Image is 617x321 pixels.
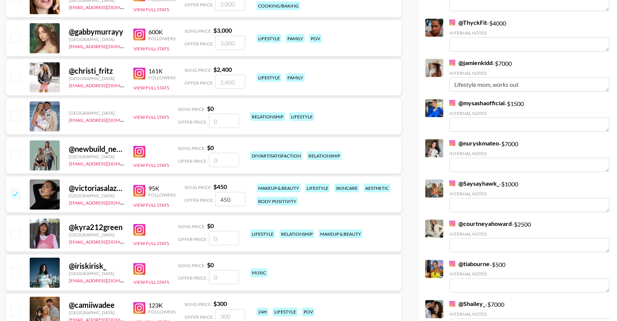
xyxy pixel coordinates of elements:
span: Song Price: [178,145,206,151]
div: aesthetic [364,184,390,192]
img: Instagram [449,140,455,146]
div: relationship [250,112,285,121]
span: Song Price: [184,28,212,34]
button: View Full Stats [133,85,169,91]
div: [GEOGRAPHIC_DATA] [69,36,124,42]
span: Song Price: [178,224,206,229]
a: [EMAIL_ADDRESS][DOMAIN_NAME] [69,198,144,206]
div: lifestyle [257,34,281,43]
strong: $ 3,000 [213,27,232,34]
img: Instagram [449,221,455,227]
img: Instagram [133,68,145,80]
div: [GEOGRAPHIC_DATA] [69,193,124,198]
img: Instagram [449,100,455,106]
a: @mysashaofficial [449,99,505,107]
div: [GEOGRAPHIC_DATA] [69,232,124,238]
strong: $ 450 [213,183,227,190]
a: [EMAIL_ADDRESS][DOMAIN_NAME] [69,277,144,284]
img: Instagram [133,224,145,236]
textarea: Lifestyle mom, works out [449,77,609,92]
a: [EMAIL_ADDRESS][DOMAIN_NAME] [69,42,144,49]
div: Internal Notes: [449,111,609,116]
div: [GEOGRAPHIC_DATA] [69,76,124,81]
strong: $ 0 [207,105,214,112]
div: [GEOGRAPHIC_DATA] [69,154,124,159]
div: 161K [148,67,175,75]
div: diy/art/satisfaction [250,151,302,160]
button: View Full Stats [133,241,169,246]
a: @jamienkidd [449,59,493,67]
input: 3,000 [215,36,245,50]
div: family [286,34,305,43]
div: lifestyle [250,230,275,238]
div: 123K [148,302,175,309]
input: 450 [215,192,245,206]
div: lifestyle [289,112,314,121]
img: Instagram [133,29,145,41]
div: [GEOGRAPHIC_DATA] [69,110,124,116]
strong: $ 0 [207,144,214,151]
div: 95K [148,185,175,192]
a: @tiabourne [449,260,490,268]
div: Followers [148,192,175,198]
span: Offer Price: [184,315,214,320]
div: family [286,73,305,82]
a: [EMAIL_ADDRESS][DOMAIN_NAME] [69,3,144,10]
div: Internal Notes: [449,271,609,277]
div: relationship [280,230,314,238]
div: makeup & beauty [257,184,301,192]
img: Instagram [449,261,455,267]
div: - $ 7000 [449,59,609,92]
div: - $ 2500 [449,220,609,253]
div: - $ 4000 [449,19,609,51]
input: 0 [209,114,239,128]
div: pov [309,34,322,43]
span: Offer Price: [178,276,207,281]
div: music [250,269,268,277]
div: - $ 500 [449,260,609,293]
div: Internal Notes: [449,30,609,36]
input: 0 [209,153,239,167]
input: 0 [209,270,239,285]
button: View Full Stats [133,114,169,120]
div: lifestyle [273,308,298,316]
img: Instagram [133,302,145,314]
a: [EMAIL_ADDRESS][DOMAIN_NAME] [69,159,144,167]
div: cooking/baking [257,2,300,10]
a: @nuryskmateo [449,139,499,147]
span: Offer Price: [178,119,207,125]
div: makeup & beauty [319,230,363,238]
div: relationship [307,151,342,160]
img: Instagram [449,20,455,26]
strong: $ 0 [207,222,214,229]
div: 600K [148,28,175,36]
div: Internal Notes: [449,70,609,76]
span: Offer Price: [178,158,207,164]
a: [EMAIL_ADDRESS][DOMAIN_NAME] [69,116,144,123]
span: Offer Price: [184,2,214,8]
button: View Full Stats [133,162,169,168]
img: Instagram [133,263,145,275]
a: [EMAIL_ADDRESS][DOMAIN_NAME] [69,81,144,88]
a: [EMAIL_ADDRESS][DOMAIN_NAME] [69,238,144,245]
div: body positivity [257,197,298,206]
input: 0 [209,231,239,245]
a: @Saysayhawk_ [449,180,499,187]
div: Followers [148,75,175,80]
a: @ThyckFit [449,19,487,26]
button: View Full Stats [133,46,169,51]
div: @ iriskirisk_ [69,262,124,271]
div: Followers [148,309,175,315]
span: Offer Price: [184,41,214,47]
img: Instagram [449,60,455,66]
span: Song Price: [178,263,206,268]
div: @ newbuild_newlyweds [69,144,124,154]
span: Song Price: [184,67,212,73]
div: [GEOGRAPHIC_DATA] [69,271,124,277]
span: Song Price: [178,106,206,112]
div: Followers [148,36,175,41]
span: Offer Price: [184,80,214,86]
strong: $ 0 [207,261,214,268]
img: Instagram [449,180,455,186]
div: lifestyle [305,184,330,192]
